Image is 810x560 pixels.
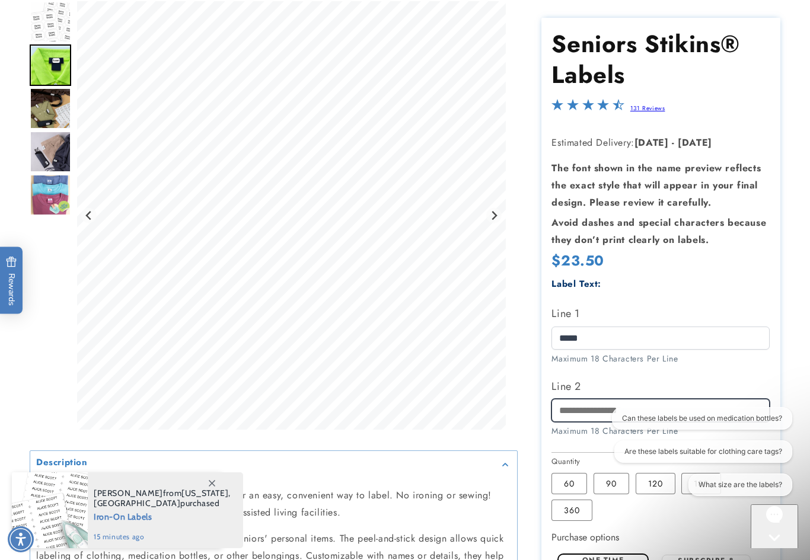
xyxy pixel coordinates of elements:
[551,472,587,494] label: 60
[551,250,604,271] span: $23.50
[30,88,71,129] img: Nursing home multi-purpose stick on labels applied to clothing , glasses case and walking cane fo...
[630,104,665,113] a: 131 Reviews - open in a new tab
[30,131,71,172] img: Nursing home multi-purpose stick on labels applied to clothing and glasses case
[551,277,601,290] label: Label Text:
[678,135,712,149] strong: [DATE]
[598,407,798,507] iframe: Gorgias live chat conversation starters
[551,376,770,395] label: Line 2
[30,451,517,478] summary: Description
[181,488,228,498] span: [US_STATE]
[551,161,761,209] strong: The font shown in the name preview reflects the exact style that will appear in your final design...
[551,102,624,116] span: 4.3-star overall rating
[94,498,180,508] span: [GEOGRAPHIC_DATA]
[30,44,71,86] div: Go to slide 2
[94,508,231,523] span: Iron-On Labels
[551,352,770,364] div: Maximum 18 Characters Per Line
[551,304,770,323] label: Line 1
[634,135,669,149] strong: [DATE]
[81,207,97,223] button: Previous slide
[30,174,71,216] img: Nursing Home Stick On Labels - Label Land
[6,256,17,305] span: Rewards
[30,174,71,216] div: Go to slide 5
[30,88,71,129] div: Go to slide 3
[594,472,629,494] label: 90
[551,28,770,90] h1: Seniors Stikins® Labels
[751,504,798,548] iframe: Gorgias live chat messenger
[30,44,71,86] img: Nursing Home Stick On Labels - Label Land
[551,134,770,151] p: Estimated Delivery:
[551,456,581,468] legend: Quantity
[8,526,34,552] div: Accessibility Menu
[30,1,71,43] div: Go to slide 1
[551,425,770,437] div: Maximum 18 Characters Per Line
[30,131,71,172] div: Go to slide 4
[36,457,88,469] h2: Description
[30,1,71,43] img: null
[486,207,502,223] button: Next slide
[551,530,619,544] label: Purchase options
[672,135,675,149] strong: -
[9,465,150,501] iframe: Sign Up via Text for Offers
[36,487,511,521] p: These labels stick to the of clothing for an easy, convenient way to label. No ironing or sewing!...
[551,499,592,520] label: 360
[551,215,766,246] strong: Avoid dashes and special characters because they don’t print clearly on labels.
[94,532,231,542] span: 15 minutes ago
[94,488,231,508] span: from , purchased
